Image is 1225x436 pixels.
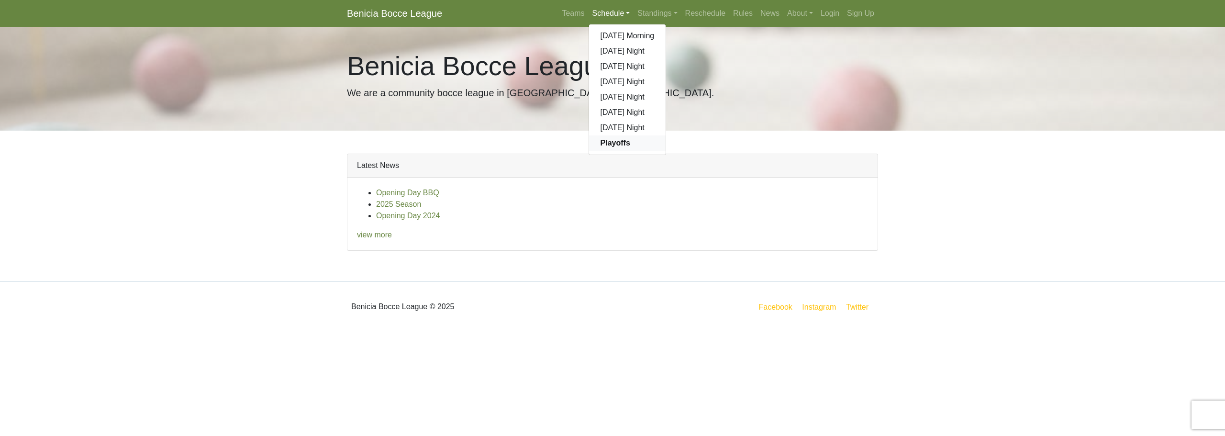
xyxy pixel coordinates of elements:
a: Sign Up [843,4,878,23]
a: [DATE] Night [589,74,666,89]
a: Playoffs [589,135,666,151]
a: Twitter [844,301,876,313]
a: Schedule [589,4,634,23]
a: Teams [558,4,588,23]
div: Benicia Bocce League © 2025 [340,290,612,324]
a: [DATE] Night [589,120,666,135]
a: Rules [729,4,757,23]
a: 2025 Season [376,200,421,208]
div: Latest News [347,154,878,178]
a: Opening Day 2024 [376,212,440,220]
div: Schedule [589,24,667,155]
a: [DATE] Night [589,59,666,74]
h1: Benicia Bocce League [347,50,878,82]
a: Benicia Bocce League [347,4,442,23]
a: [DATE] Morning [589,28,666,44]
a: About [783,4,817,23]
a: Standings [634,4,681,23]
a: [DATE] Night [589,105,666,120]
a: Reschedule [681,4,730,23]
a: Opening Day BBQ [376,189,439,197]
strong: Playoffs [601,139,630,147]
a: Instagram [800,301,838,313]
a: view more [357,231,392,239]
a: News [757,4,783,23]
a: Login [817,4,843,23]
a: Facebook [757,301,794,313]
p: We are a community bocce league in [GEOGRAPHIC_DATA], [GEOGRAPHIC_DATA]. [347,86,878,100]
a: [DATE] Night [589,89,666,105]
a: [DATE] Night [589,44,666,59]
